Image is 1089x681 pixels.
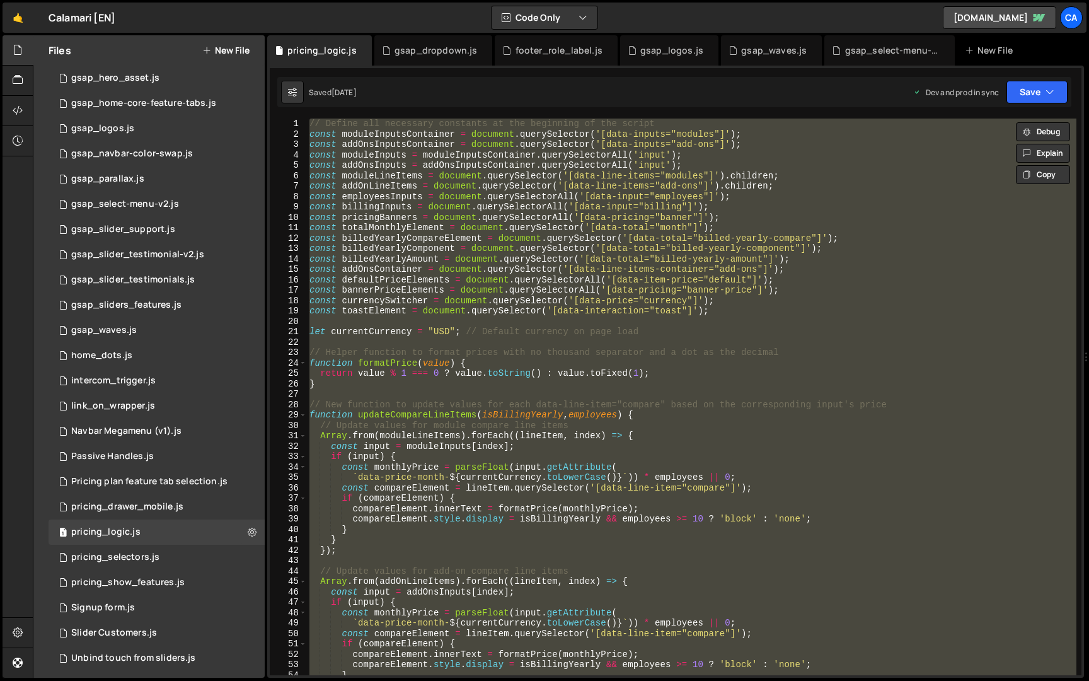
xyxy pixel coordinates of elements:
div: gsap_slider_testimonials.js [71,274,195,286]
button: Save [1006,81,1068,103]
div: 43 [270,556,307,566]
div: New File [965,44,1018,57]
div: 14 [270,254,307,265]
div: 2818/23732.js [49,570,265,595]
div: 53 [270,660,307,670]
div: gsap_waves.js [71,325,137,336]
div: gsap_select-menu-v2.js [845,44,940,57]
div: 32 [270,441,307,452]
a: [DOMAIN_NAME] [943,6,1056,29]
div: 2818/25037.js [49,393,265,419]
div: 16 [270,275,307,286]
div: 54 [270,670,307,681]
div: 19 [270,306,307,317]
div: 41 [270,535,307,545]
div: intercom_trigger.js [71,375,156,387]
div: Slider Customers.js [71,627,157,639]
div: 30 [270,421,307,431]
div: 6 [270,171,307,182]
div: 2818/15677.js [49,66,265,91]
div: pricing_show_features.js [71,577,185,588]
div: pricing_selectors.js [71,552,159,563]
div: 52 [270,649,307,660]
div: 34 [270,462,307,473]
div: Dev and prod in sync [913,87,999,98]
div: pricing_drawer_mobile.js [71,501,183,513]
div: pricing_logic.js [287,44,357,57]
div: home_dots.js [71,350,132,361]
div: 2818/14220.js [49,116,265,141]
div: 35 [270,472,307,483]
div: Signup form.js [71,602,135,614]
button: Copy [1016,165,1070,184]
div: Calamari [EN] [49,10,115,25]
a: Ca [1060,6,1083,29]
div: 2818/5803.js [49,545,265,570]
div: 46 [270,587,307,598]
div: 2818/14186.js [49,141,265,166]
div: 2818/5804.js [49,469,265,494]
div: 21 [270,327,307,337]
div: Unbind touch from sliders.js [71,653,195,664]
div: 20 [270,317,307,327]
div: 45 [270,576,307,587]
div: 5 [270,160,307,171]
div: gsap_select-menu-v2.js [71,199,179,210]
div: footer_role_label.js [516,44,602,57]
div: 48 [270,608,307,619]
div: 25 [270,368,307,379]
div: 10 [270,212,307,223]
div: 22 [270,337,307,348]
div: 33 [270,451,307,462]
div: gsap_navbar-color-swap.js [71,148,193,160]
div: link_on_wrapper.js [71,400,155,412]
button: Code Only [492,6,597,29]
div: 1 [270,119,307,129]
div: gsap_logos.js [71,123,134,134]
div: Passive Handles.js [71,451,154,462]
div: gsap_slider_support.js [71,224,175,235]
div: 27 [270,389,307,400]
div: 2818/14189.js [49,166,265,192]
div: 2818/23731.js [49,494,265,520]
div: gsap_logos.js [640,44,703,57]
div: 26 [270,379,307,390]
div: 3 [270,139,307,150]
div: 50 [270,629,307,639]
div: 2818/34279.js [49,343,265,368]
div: 37 [270,493,307,504]
div: 18 [270,296,307,306]
div: 2818/5800.js [49,620,265,646]
div: gsap_home-core-feature-tabs.js [71,98,216,109]
div: 2818/15667.js [49,217,265,242]
div: 2818/13764.js [49,192,265,217]
div: 15 [270,264,307,275]
div: 11 [270,223,307,233]
div: 2818/16378.js [49,293,265,318]
div: Saved [309,87,357,98]
button: New File [202,45,250,55]
div: 13 [270,243,307,254]
div: Navbar Megamenu (v1).js [71,426,181,437]
div: 29 [270,410,307,421]
div: 2818/22109.js [49,368,265,393]
div: gsap_waves.js [741,44,807,57]
div: 17 [270,285,307,296]
div: 24 [270,358,307,369]
a: 🤙 [3,3,33,33]
button: Explain [1016,144,1070,163]
div: 31 [270,431,307,441]
div: gsap_slider_testimonial-v2.js [71,249,204,260]
div: 2818/20132.js [49,91,265,116]
div: 2818/5782.js [49,444,265,469]
div: 2818/20133.js [49,242,265,267]
div: 9 [270,202,307,212]
div: 12 [270,233,307,244]
div: 2818/13763.js [49,318,265,343]
div: 42 [270,545,307,556]
div: 2818/5784.js [49,646,265,671]
div: Pricing plan feature tab selection.js [71,476,228,487]
div: 51 [270,639,307,649]
button: Debug [1016,122,1070,141]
